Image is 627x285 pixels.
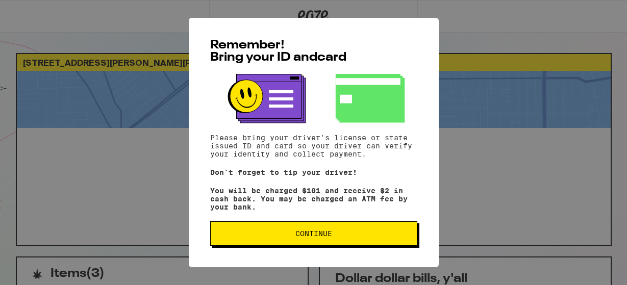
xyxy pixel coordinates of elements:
p: You will be charged $101 and receive $2 in cash back. You may be charged an ATM fee by your bank. [210,187,417,211]
span: Continue [295,230,332,237]
button: Continue [210,221,417,246]
p: Don't forget to tip your driver! [210,168,417,176]
p: Please bring your driver's license or state issued ID and card so your driver can verify your ide... [210,134,417,158]
span: Remember! Bring your ID and card [210,39,346,64]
